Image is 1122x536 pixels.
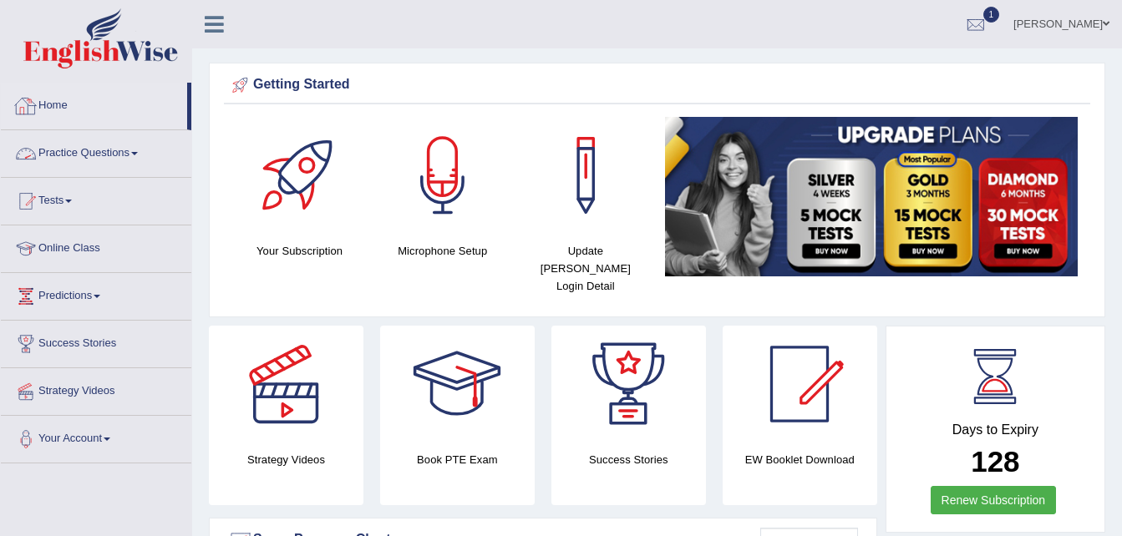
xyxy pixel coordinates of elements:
a: Online Class [1,225,191,267]
a: Strategy Videos [1,368,191,410]
h4: Strategy Videos [209,451,363,468]
a: Predictions [1,273,191,315]
h4: Update [PERSON_NAME] Login Detail [522,242,648,295]
div: Getting Started [228,73,1086,98]
a: Renew Subscription [931,486,1057,514]
h4: Days to Expiry [905,422,1086,437]
a: Success Stories [1,321,191,362]
a: Your Account [1,416,191,458]
span: 1 [983,7,1000,23]
h4: Success Stories [551,451,706,468]
a: Tests [1,178,191,220]
img: small5.jpg [665,117,1078,276]
b: 128 [971,445,1019,478]
a: Home [1,83,187,124]
h4: EW Booklet Download [723,451,877,468]
a: Practice Questions [1,130,191,172]
h4: Book PTE Exam [380,451,535,468]
h4: Your Subscription [236,242,363,260]
h4: Microphone Setup [379,242,505,260]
